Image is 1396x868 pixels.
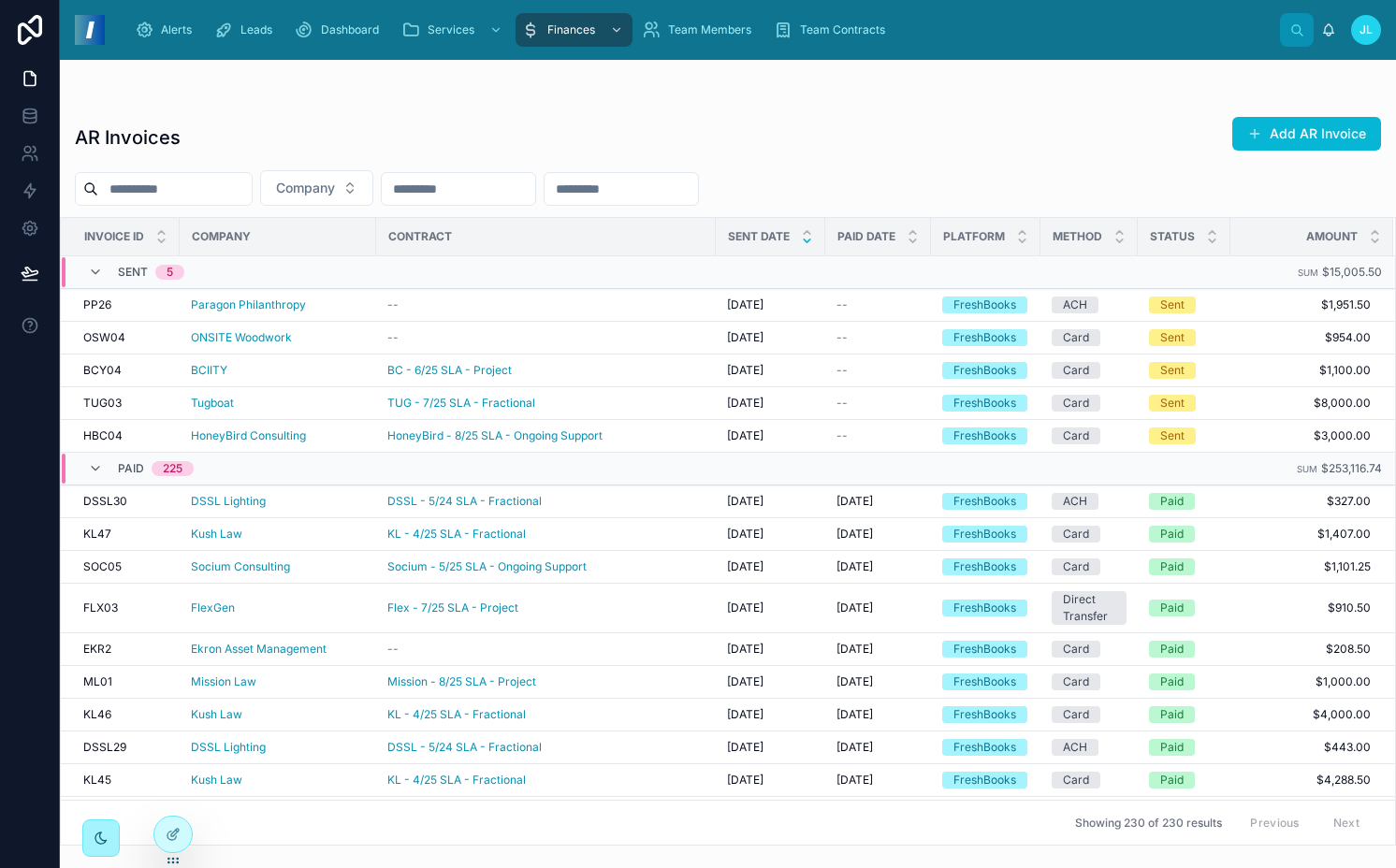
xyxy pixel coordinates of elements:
[428,22,474,37] span: Services
[1149,526,1219,542] a: Paid
[727,330,814,345] a: [DATE]
[1231,494,1371,509] a: $327.00
[1149,772,1219,788] a: Paid
[120,9,1280,51] div: scrollable content
[191,559,365,574] a: Socium Consulting
[191,559,290,574] span: Socium Consulting
[321,22,379,37] span: Dashboard
[83,527,111,542] span: KL47
[387,297,399,312] span: --
[1160,395,1185,412] div: Sent
[836,494,873,509] span: [DATE]
[1149,297,1219,313] a: Sent
[191,330,292,345] span: ONSITE Woodwork
[387,494,542,509] a: DSSL - 5/24 SLA - Fractional
[1160,641,1184,658] div: Paid
[1160,493,1184,510] div: Paid
[1052,427,1127,444] a: Card
[727,494,814,509] a: [DATE]
[191,527,365,542] a: Kush Law
[191,674,365,689] a: Mission Law
[83,527,168,542] a: KL47
[83,707,168,722] a: KL46
[953,427,1016,444] div: FreshBooks
[83,494,168,509] a: DSSL30
[836,740,873,755] span: [DATE]
[387,428,603,443] a: HoneyBird - 8/25 SLA - Ongoing Support
[387,527,526,542] span: KL - 4/25 SLA - Fractional
[953,772,1016,788] div: FreshBooks
[1231,527,1371,542] a: $1,407.00
[387,740,705,755] a: DSSL - 5/24 SLA - Fractional
[1052,493,1127,510] a: ACH
[83,428,123,443] span: HBC04
[191,642,365,657] a: Ekron Asset Management
[75,15,105,45] img: App logo
[953,362,1016,379] div: FreshBooks
[1160,297,1185,313] div: Sent
[1063,673,1089,690] div: Card
[942,329,1029,346] a: FreshBooks
[942,600,1029,616] a: FreshBooks
[387,642,705,657] a: --
[953,493,1016,510] div: FreshBooks
[836,330,920,345] a: --
[1052,526,1127,542] a: Card
[1231,297,1371,312] span: $1,951.50
[1052,297,1127,313] a: ACH
[191,363,227,378] a: BCIITY
[1052,772,1127,788] a: Card
[387,396,535,411] a: TUG - 7/25 SLA - Fractional
[953,329,1016,346] div: FreshBooks
[727,642,763,657] span: [DATE]
[1052,558,1127,575] a: Card
[387,707,526,722] span: KL - 4/25 SLA - Fractional
[800,22,885,37] span: Team Contracts
[1149,600,1219,616] a: Paid
[1231,674,1371,689] a: $1,000.00
[953,706,1016,723] div: FreshBooks
[191,527,242,542] a: Kush Law
[387,330,399,345] span: --
[387,600,705,615] a: Flex - 7/25 SLA - Project
[1063,395,1089,412] div: Card
[387,363,705,378] a: BC - 6/25 SLA - Project
[191,600,235,615] span: FlexGen
[1052,395,1127,412] a: Card
[387,773,526,788] span: KL - 4/25 SLA - Fractional
[118,461,144,476] span: Paid
[516,13,633,47] a: Finances
[387,740,542,755] a: DSSL - 5/24 SLA - Fractional
[1160,772,1184,788] div: Paid
[1231,363,1371,378] a: $1,100.00
[942,297,1029,313] a: FreshBooks
[727,396,814,411] a: [DATE]
[1231,773,1371,788] a: $4,288.50
[240,22,272,37] span: Leads
[83,494,127,509] span: DSSL30
[1149,395,1219,412] a: Sent
[727,527,814,542] a: [DATE]
[191,297,306,312] span: Paragon Philanthropy
[727,600,814,615] a: [DATE]
[727,330,763,345] span: [DATE]
[953,526,1016,542] div: FreshBooks
[1149,427,1219,444] a: Sent
[1231,600,1371,615] a: $910.50
[83,396,168,411] a: TUG03
[191,494,266,509] a: DSSL Lighting
[1149,362,1219,379] a: Sent
[836,363,920,378] a: --
[1231,642,1371,657] span: $208.50
[83,600,118,615] span: FLX03
[191,740,266,755] a: DSSL Lighting
[387,559,587,574] span: Socium - 5/25 SLA - Ongoing Support
[387,527,705,542] a: KL - 4/25 SLA - Fractional
[1232,117,1381,151] button: Add AR Invoice
[191,428,306,443] span: HoneyBird Consulting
